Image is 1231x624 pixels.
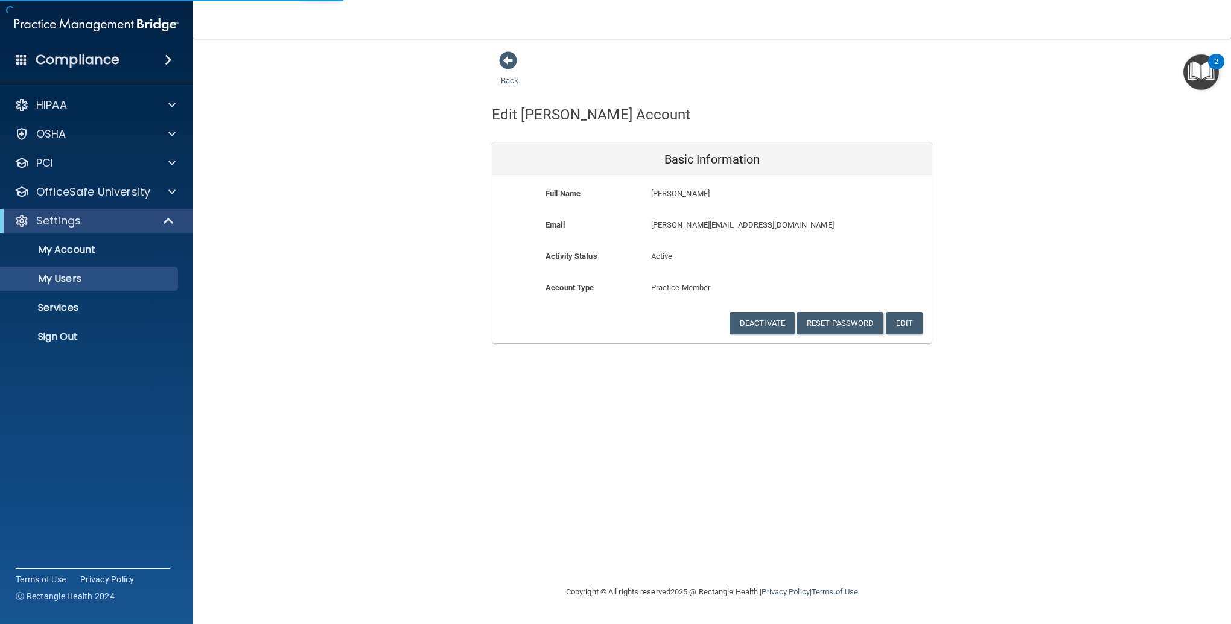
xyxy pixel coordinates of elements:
p: My Users [8,273,173,285]
h4: Compliance [36,51,119,68]
button: Deactivate [730,312,795,334]
p: OfficeSafe University [36,185,150,199]
img: PMB logo [14,13,179,37]
div: 2 [1214,62,1218,77]
a: OSHA [14,127,176,141]
h4: Edit [PERSON_NAME] Account [492,107,691,123]
a: Terms of Use [812,587,858,596]
a: Privacy Policy [762,587,809,596]
p: OSHA [36,127,66,141]
b: Email [546,220,565,229]
a: PCI [14,156,176,170]
div: Basic Information [492,142,932,177]
button: Edit [886,312,923,334]
a: OfficeSafe University [14,185,176,199]
b: Account Type [546,283,594,292]
p: Sign Out [8,331,173,343]
b: Activity Status [546,252,597,261]
p: Active [651,249,774,264]
a: Terms of Use [16,573,66,585]
a: Back [501,62,518,85]
p: Settings [36,214,81,228]
p: My Account [8,244,173,256]
p: PCI [36,156,53,170]
button: Reset Password [797,312,883,334]
p: Practice Member [651,281,774,295]
p: [PERSON_NAME] [651,186,844,201]
a: Privacy Policy [80,573,135,585]
a: Settings [14,214,175,228]
a: HIPAA [14,98,176,112]
p: HIPAA [36,98,67,112]
button: Open Resource Center, 2 new notifications [1183,54,1219,90]
div: Copyright © All rights reserved 2025 @ Rectangle Health | | [492,573,932,611]
p: [PERSON_NAME][EMAIL_ADDRESS][DOMAIN_NAME] [651,218,844,232]
b: Full Name [546,189,581,198]
span: Ⓒ Rectangle Health 2024 [16,590,115,602]
p: Services [8,302,173,314]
